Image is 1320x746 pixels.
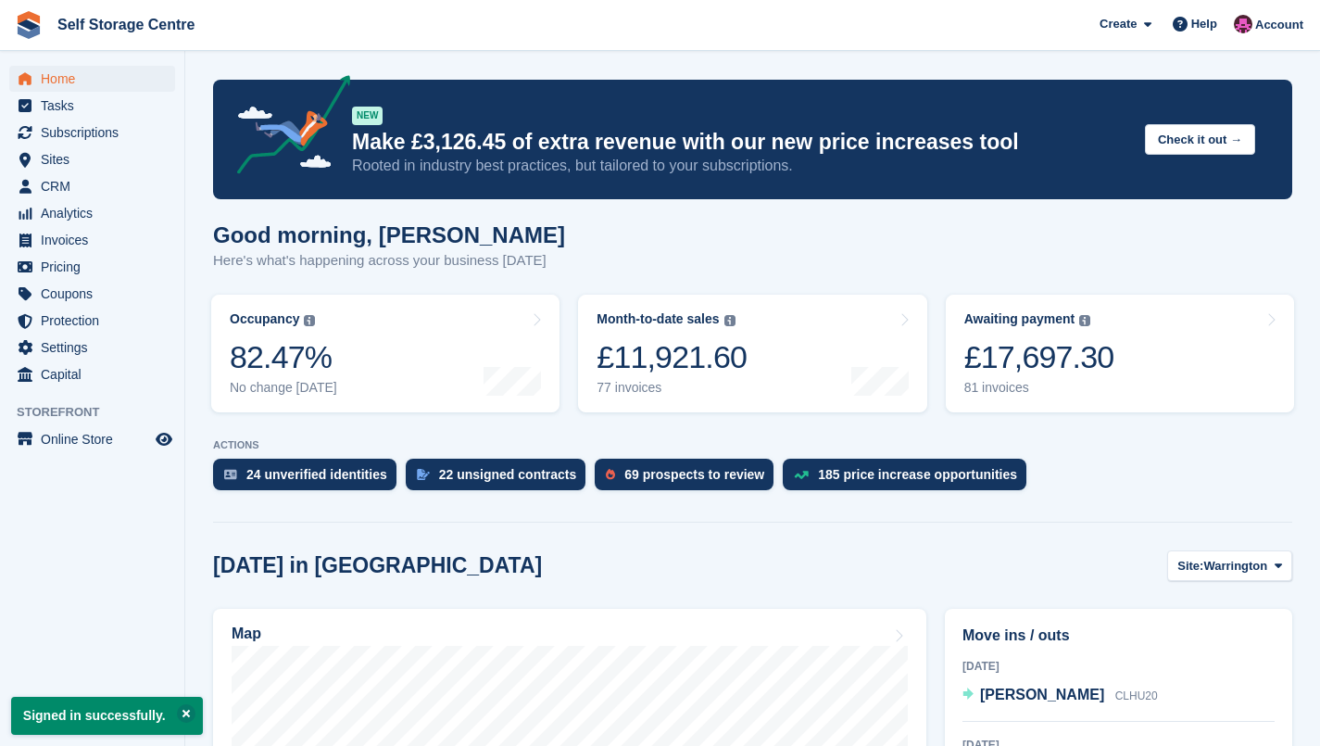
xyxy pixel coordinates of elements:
[15,11,43,39] img: stora-icon-8386f47178a22dfd0bd8f6a31ec36ba5ce8667c1dd55bd0f319d3a0aa187defe.svg
[417,469,430,480] img: contract_signature_icon-13c848040528278c33f63329250d36e43548de30e8caae1d1a13099fd9432cc5.svg
[9,200,175,226] a: menu
[962,684,1158,708] a: [PERSON_NAME] CLHU20
[818,467,1017,482] div: 185 price increase opportunities
[1191,15,1217,33] span: Help
[9,93,175,119] a: menu
[964,338,1114,376] div: £17,697.30
[624,467,764,482] div: 69 prospects to review
[439,467,577,482] div: 22 unsigned contracts
[1177,557,1203,575] span: Site:
[1203,557,1267,575] span: Warrington
[724,315,735,326] img: icon-info-grey-7440780725fd019a000dd9b08b2336e03edf1995a4989e88bcd33f0948082b44.svg
[9,227,175,253] a: menu
[9,426,175,452] a: menu
[595,459,783,499] a: 69 prospects to review
[41,308,152,334] span: Protection
[230,311,299,327] div: Occupancy
[1100,15,1137,33] span: Create
[230,380,337,396] div: No change [DATE]
[980,687,1104,702] span: [PERSON_NAME]
[17,403,184,422] span: Storefront
[213,439,1292,451] p: ACTIONS
[1079,315,1090,326] img: icon-info-grey-7440780725fd019a000dd9b08b2336e03edf1995a4989e88bcd33f0948082b44.svg
[213,459,406,499] a: 24 unverified identities
[964,380,1114,396] div: 81 invoices
[9,335,175,360] a: menu
[304,315,315,326] img: icon-info-grey-7440780725fd019a000dd9b08b2336e03edf1995a4989e88bcd33f0948082b44.svg
[597,380,747,396] div: 77 invoices
[352,156,1130,176] p: Rooted in industry best practices, but tailored to your subscriptions.
[794,471,809,479] img: price_increase_opportunities-93ffe204e8149a01c8c9dc8f82e8f89637d9d84a8eef4429ea346261dce0b2c0.svg
[41,335,152,360] span: Settings
[41,66,152,92] span: Home
[232,626,261,642] h2: Map
[1167,550,1292,581] button: Site: Warrington
[352,107,383,125] div: NEW
[597,311,719,327] div: Month-to-date sales
[41,173,152,199] span: CRM
[946,295,1294,412] a: Awaiting payment £17,697.30 81 invoices
[606,469,615,480] img: prospect-51fa495bee0391a8d652442698ab0144808aea92771e9ea1ae160a38d050c398.svg
[9,361,175,387] a: menu
[9,120,175,145] a: menu
[962,625,1275,647] h2: Move ins / outs
[41,281,152,307] span: Coupons
[1145,124,1255,155] button: Check it out →
[9,146,175,172] a: menu
[41,361,152,387] span: Capital
[9,308,175,334] a: menu
[406,459,596,499] a: 22 unsigned contracts
[213,553,542,578] h2: [DATE] in [GEOGRAPHIC_DATA]
[41,227,152,253] span: Invoices
[41,146,152,172] span: Sites
[1115,689,1158,702] span: CLHU20
[9,173,175,199] a: menu
[962,658,1275,675] div: [DATE]
[230,338,337,376] div: 82.47%
[246,467,387,482] div: 24 unverified identities
[964,311,1075,327] div: Awaiting payment
[41,200,152,226] span: Analytics
[597,338,747,376] div: £11,921.60
[1255,16,1303,34] span: Account
[783,459,1036,499] a: 185 price increase opportunities
[41,426,152,452] span: Online Store
[41,93,152,119] span: Tasks
[153,428,175,450] a: Preview store
[213,250,565,272] p: Here's what's happening across your business [DATE]
[11,697,203,735] p: Signed in successfully.
[224,469,237,480] img: verify_identity-adf6edd0f0f0b5bbfe63781bf79b02c33cf7c696d77639b501bdc392416b5a36.svg
[41,120,152,145] span: Subscriptions
[41,254,152,280] span: Pricing
[9,281,175,307] a: menu
[211,295,559,412] a: Occupancy 82.47% No change [DATE]
[352,129,1130,156] p: Make £3,126.45 of extra revenue with our new price increases tool
[213,222,565,247] h1: Good morning, [PERSON_NAME]
[50,9,202,40] a: Self Storage Centre
[1234,15,1252,33] img: Ben Scott
[578,295,926,412] a: Month-to-date sales £11,921.60 77 invoices
[9,254,175,280] a: menu
[221,75,351,181] img: price-adjustments-announcement-icon-8257ccfd72463d97f412b2fc003d46551f7dbcb40ab6d574587a9cd5c0d94...
[9,66,175,92] a: menu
